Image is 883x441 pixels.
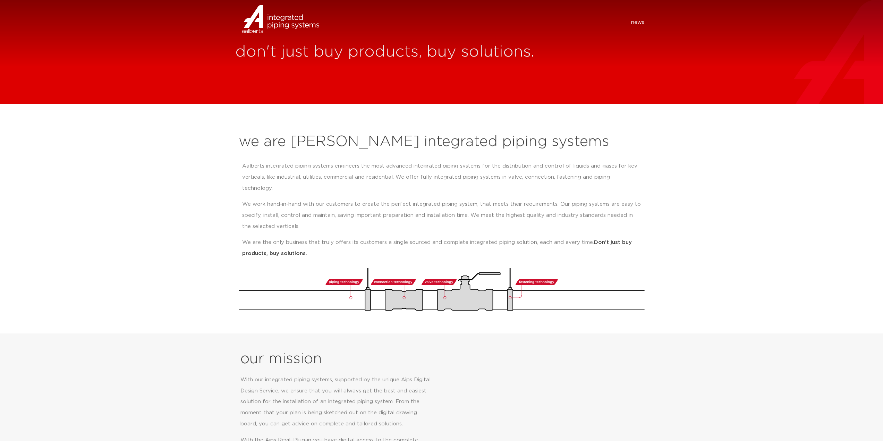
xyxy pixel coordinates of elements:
[239,134,645,150] h2: we are [PERSON_NAME] integrated piping systems
[631,17,644,28] a: news
[240,351,444,367] h2: our mission
[242,237,641,259] p: We are the only business that truly offers its customers a single sourced and complete integrated...
[240,374,434,430] p: With our integrated piping systems, supported by the unique Aips Digital Design Service, we ensur...
[242,161,641,194] p: Aalberts integrated piping systems engineers the most advanced integrated piping systems for the ...
[242,199,641,232] p: We work hand-in-hand with our customers to create the perfect integrated piping system, that meet...
[330,17,645,28] nav: Menu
